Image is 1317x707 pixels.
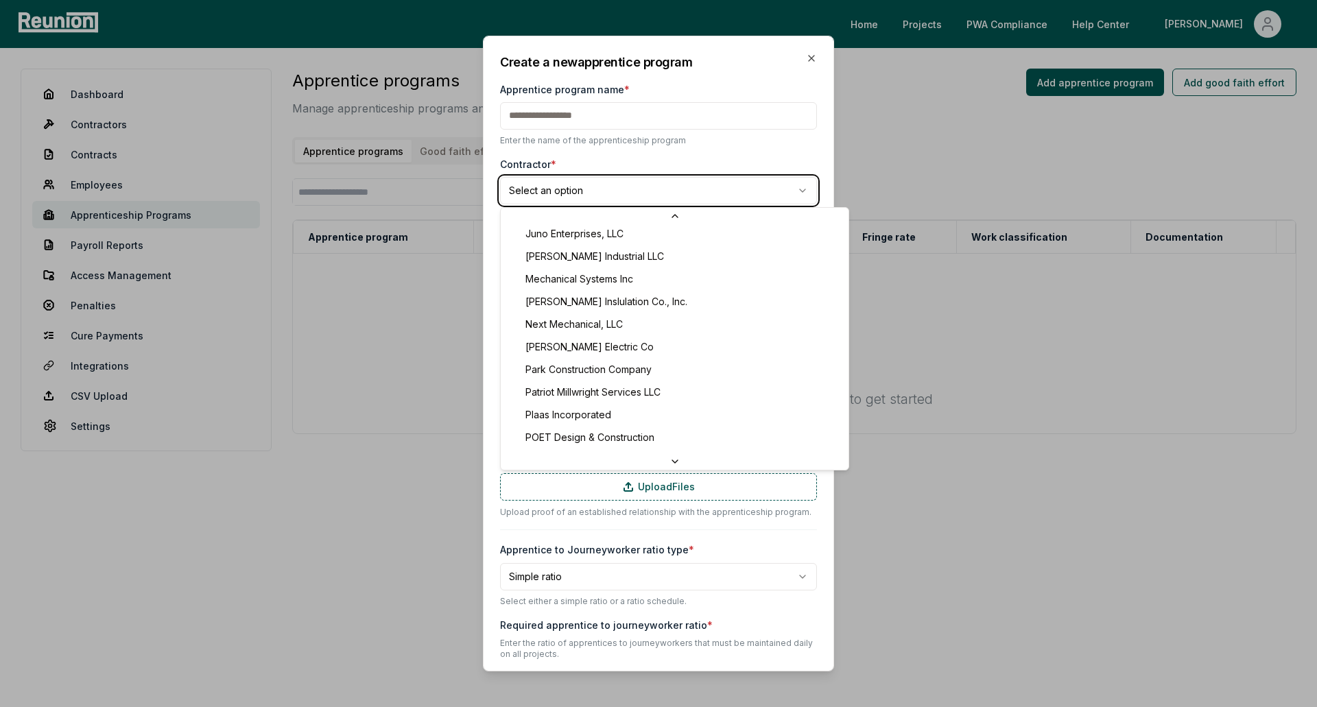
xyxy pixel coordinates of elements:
[525,294,687,309] span: [PERSON_NAME] Inslulation Co., Inc.
[525,249,664,263] span: [PERSON_NAME] Industrial LLC
[525,317,623,331] span: Next Mechanical, LLC
[525,226,624,241] span: Juno Enterprises, LLC
[525,339,654,354] span: [PERSON_NAME] Electric Co
[525,272,633,286] span: Mechanical Systems Inc
[525,453,655,467] span: Predictive Technologies, Inc
[525,430,654,444] span: POET Design & Construction
[525,407,611,422] span: Plaas Incorporated
[525,362,652,376] span: Park Construction Company
[525,385,661,399] span: Patriot Millwright Services LLC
